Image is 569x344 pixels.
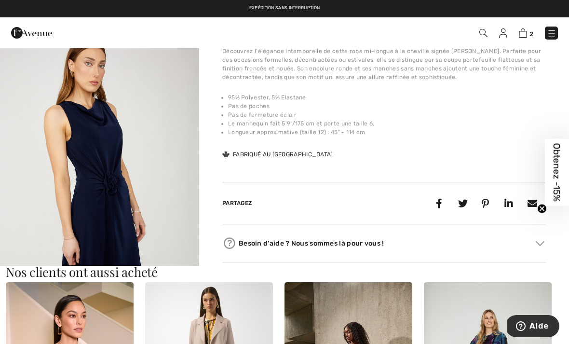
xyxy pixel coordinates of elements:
[222,47,546,82] div: Découvrez l'élégance intemporelle de cette robe mi-longue à la cheville signée [PERSON_NAME]. Par...
[545,138,569,206] div: Obtenez -15%Close teaser
[222,150,333,159] div: Fabriqué au [GEOGRAPHIC_DATA]
[536,241,544,246] img: Arrow2.svg
[547,28,556,38] img: Menu
[537,204,547,213] button: Close teaser
[11,28,52,37] a: 1ère Avenue
[499,28,507,38] img: Mes infos
[519,28,527,38] img: Panier d'achat
[11,23,52,42] img: 1ère Avenue
[228,102,546,110] li: Pas de poches
[6,266,563,278] h3: Nos clients ont aussi acheté
[228,93,546,102] li: 95% Polyester, 5% Elastane
[222,236,546,250] div: Besoin d'aide ? Nous sommes là pour vous !
[228,110,546,119] li: Pas de fermeture éclair
[228,119,546,128] li: Le mannequin fait 5'9"/175 cm et porte une taille 6.
[507,315,559,339] iframe: Ouvre un widget dans lequel vous pouvez trouver plus d’informations
[222,200,252,206] span: Partagez
[552,143,563,201] span: Obtenez -15%
[228,128,546,137] li: Longueur approximative (taille 12) : 45" - 114 cm
[519,27,533,39] a: 2
[479,29,488,37] img: Recherche
[529,30,533,38] span: 2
